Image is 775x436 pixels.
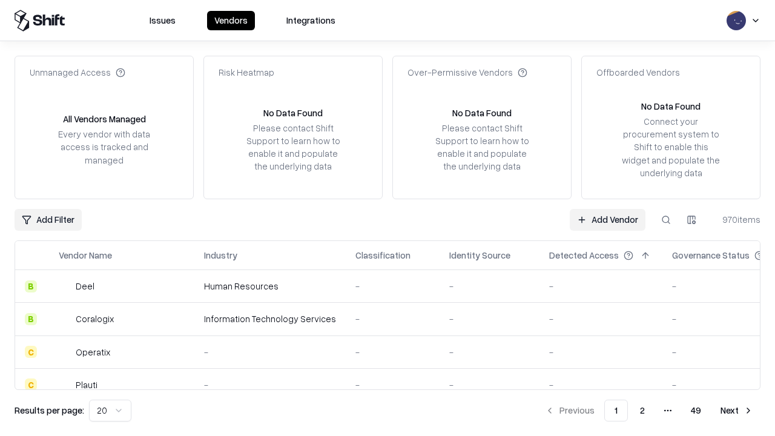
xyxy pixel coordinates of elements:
[263,107,323,119] div: No Data Found
[204,378,336,391] div: -
[355,346,430,358] div: -
[672,249,750,262] div: Governance Status
[15,404,84,417] p: Results per page:
[76,346,110,358] div: Operatix
[452,107,512,119] div: No Data Found
[407,66,527,79] div: Over-Permissive Vendors
[549,346,653,358] div: -
[59,346,71,358] img: Operatix
[355,249,411,262] div: Classification
[76,312,114,325] div: Coralogix
[207,11,255,30] button: Vendors
[355,312,430,325] div: -
[243,122,343,173] div: Please contact Shift Support to learn how to enable it and populate the underlying data
[549,280,653,292] div: -
[570,209,645,231] a: Add Vendor
[59,378,71,391] img: Plauti
[219,66,274,79] div: Risk Heatmap
[641,100,701,113] div: No Data Found
[204,249,237,262] div: Industry
[549,249,619,262] div: Detected Access
[355,378,430,391] div: -
[25,313,37,325] div: B
[538,400,760,421] nav: pagination
[621,115,721,179] div: Connect your procurement system to Shift to enable this widget and populate the underlying data
[76,280,94,292] div: Deel
[142,11,183,30] button: Issues
[432,122,532,173] div: Please contact Shift Support to learn how to enable it and populate the underlying data
[449,249,510,262] div: Identity Source
[449,280,530,292] div: -
[204,280,336,292] div: Human Resources
[59,313,71,325] img: Coralogix
[204,346,336,358] div: -
[25,378,37,391] div: C
[596,66,680,79] div: Offboarded Vendors
[712,213,760,226] div: 970 items
[54,128,154,166] div: Every vendor with data access is tracked and managed
[279,11,343,30] button: Integrations
[204,312,336,325] div: Information Technology Services
[63,113,146,125] div: All Vendors Managed
[449,346,530,358] div: -
[449,378,530,391] div: -
[355,280,430,292] div: -
[630,400,655,421] button: 2
[449,312,530,325] div: -
[713,400,760,421] button: Next
[681,400,711,421] button: 49
[30,66,125,79] div: Unmanaged Access
[604,400,628,421] button: 1
[15,209,82,231] button: Add Filter
[59,280,71,292] img: Deel
[25,280,37,292] div: B
[549,378,653,391] div: -
[549,312,653,325] div: -
[76,378,97,391] div: Plauti
[25,346,37,358] div: C
[59,249,112,262] div: Vendor Name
